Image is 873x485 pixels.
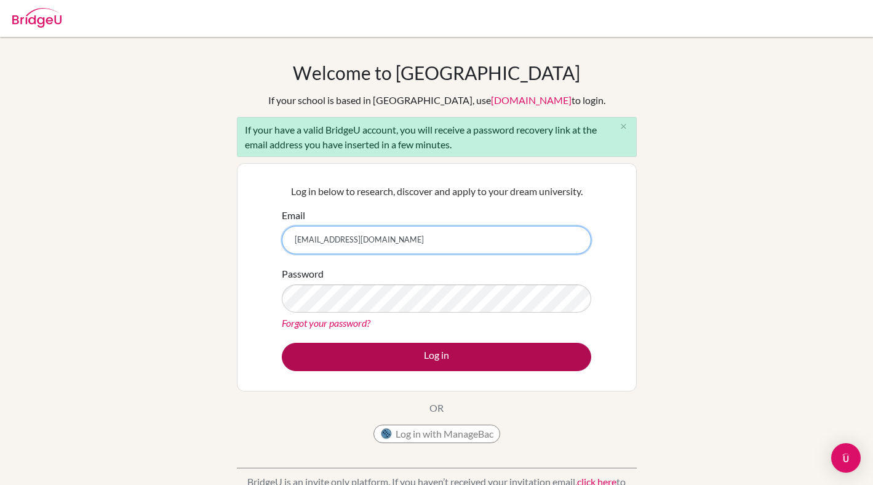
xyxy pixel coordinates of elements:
[282,184,591,199] p: Log in below to research, discover and apply to your dream university.
[619,122,628,131] i: close
[293,62,580,84] h1: Welcome to [GEOGRAPHIC_DATA]
[282,317,370,329] a: Forgot your password?
[491,94,572,106] a: [DOMAIN_NAME]
[429,401,444,415] p: OR
[373,425,500,443] button: Log in with ManageBac
[12,8,62,28] img: Bridge-U
[282,208,305,223] label: Email
[612,118,636,136] button: Close
[282,343,591,371] button: Log in
[831,443,861,473] div: Open Intercom Messenger
[268,93,605,108] div: If your school is based in [GEOGRAPHIC_DATA], use to login.
[282,267,324,281] label: Password
[237,117,637,157] div: If your have a valid BridgeU account, you will receive a password recovery link at the email addr...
